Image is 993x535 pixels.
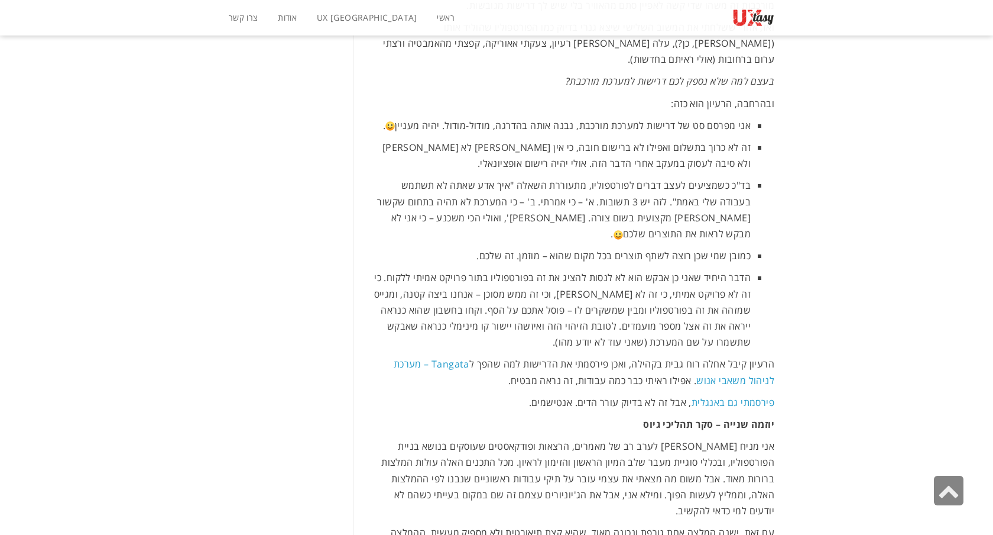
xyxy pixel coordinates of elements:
[371,395,775,411] p: , אבל זה לא בדיוק עורר הדים. אנטישמים.
[733,9,774,27] img: UXtasy
[229,12,258,23] span: צרו קשר
[371,439,775,519] div: אני מניח [PERSON_NAME] לערב רב של מאמרים, הרצאות ופודקאסטים שעוסקים בנושא בניית הפורטפוליו, ובכלל...
[692,396,774,409] a: פירסמתי גם באנגלית
[278,12,297,23] span: אודות
[371,20,775,68] p: ואז, אחרי ששלחתי את המשוב השלישי שיצא גנרי בדיוק כמו הפורטפוליו שהוליד אותו ([PERSON_NAME], כן?),...
[371,140,751,172] li: זה לא כרוך בתשלום ואפילו לא ברישום חובה, כי אין [PERSON_NAME] לא [PERSON_NAME] ולא סיבה לעסוק במע...
[371,118,751,134] li: אני מפרסם סט של דרישות למערכת מורכבת, נבנה אותה בהדרגה, מודול-מודול. יהיה מעניין .
[317,12,417,23] span: UX [GEOGRAPHIC_DATA]
[566,75,774,88] em: בעצם למה שלא נספק לכם דרישות למערכת מורכבת?
[385,121,395,131] img: 🙂
[371,178,751,242] li: בד"כ כשמציעים לעצב דברים לפורטפוליו, מתעוררת השאלה "איך אדע שאתה לא תשתמש בעבודה שלי באמת". לזה י...
[371,96,775,112] p: ובהרחבה, הרעיון הוא כזה:
[371,248,751,264] li: כמובן שמי שכן רוצה לשתף תוצרים בכל מקום שהוא – מוזמן. זה שלכם.
[394,357,774,386] a: Tangata – מערכת לניהול משאבי אנוש
[614,230,623,240] img: 🙂
[371,270,751,350] li: הדבר היחיד שאני כן אבקש הוא לא לנסות להציג את זה בפורטפוליו בתור פרויקט אמיתי ללקוח. כי זה לא פרו...
[437,12,455,23] span: ראשי
[371,356,775,388] p: הרעיון קיבל אחלה רוח גבית בקהילה, ואכן פירסמתי את הדרישות למה שהפך ל . אפילו ראיתי כבר כמה עבודות...
[643,418,774,431] strong: יוזמה שנייה – סקר תהליכי גיוס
